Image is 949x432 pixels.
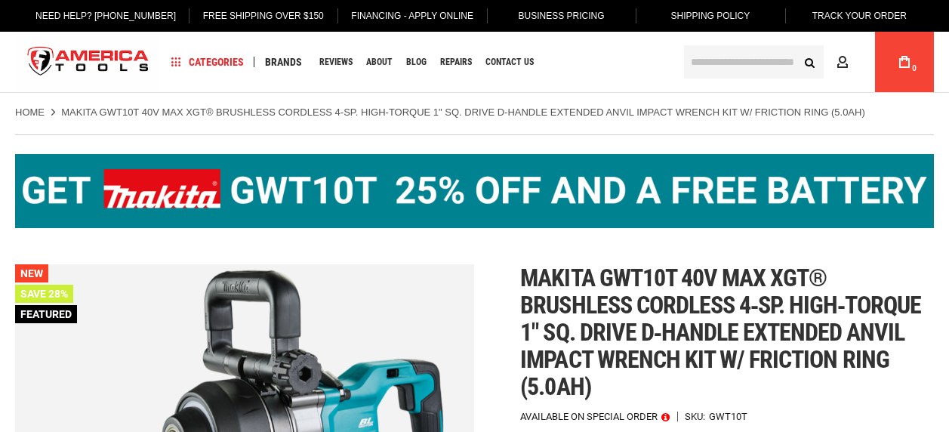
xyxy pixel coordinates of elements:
[433,52,479,73] a: Repairs
[258,52,309,73] a: Brands
[685,412,709,421] strong: SKU
[890,32,919,92] a: 0
[61,106,865,118] strong: Makita GWT10T 40V max XGT® Brushless Cordless 4‑Sp. High‑Torque 1" Sq. Drive D‑Handle Extended An...
[520,412,670,422] p: Available on Special Order
[319,57,353,66] span: Reviews
[479,52,541,73] a: Contact Us
[313,52,359,73] a: Reviews
[165,52,251,73] a: Categories
[15,106,45,119] a: Home
[399,52,433,73] a: Blog
[15,34,162,91] img: America Tools
[359,52,399,73] a: About
[671,11,750,21] span: Shipping Policy
[265,57,302,67] span: Brands
[912,64,917,73] span: 0
[795,48,824,76] button: Search
[366,57,393,66] span: About
[485,57,534,66] span: Contact Us
[15,154,934,228] img: BOGO: Buy the Makita® XGT IMpact Wrench (GWT10T), get the BL4040 4ah Battery FREE!
[15,34,162,91] a: store logo
[709,412,747,421] div: GWT10T
[171,57,244,67] span: Categories
[406,57,427,66] span: Blog
[520,264,921,401] span: Makita gwt10t 40v max xgt® brushless cordless 4‑sp. high‑torque 1" sq. drive d‑handle extended an...
[440,57,472,66] span: Repairs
